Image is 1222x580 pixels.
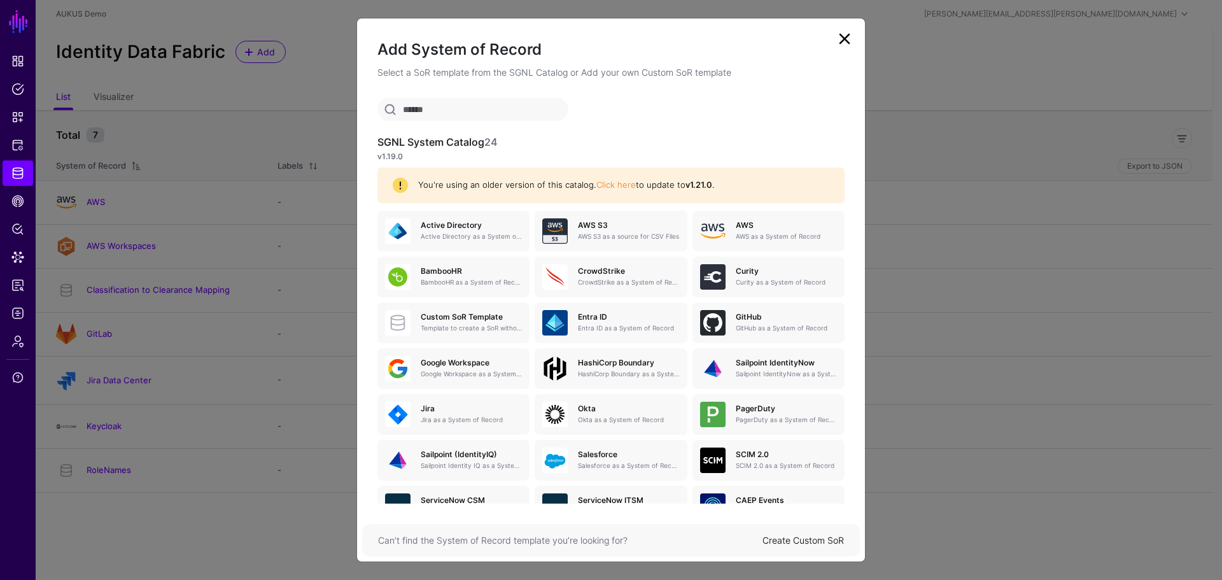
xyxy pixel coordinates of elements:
[685,180,712,190] strong: v1.21.0
[385,448,411,473] img: svg+xml;base64,PHN2ZyB3aWR0aD0iNjQiIGhlaWdodD0iNjQiIHZpZXdCb3g9IjAgMCA2NCA2NCIgZmlsbD0ibm9uZSIgeG...
[736,415,837,425] p: PagerDuty as a System of Record
[736,323,837,333] p: GitHub as a System of Record
[535,440,687,481] a: SalesforceSalesforce as a System of Record
[736,358,837,367] h5: Sailpoint IdentityNow
[535,257,687,297] a: CrowdStrikeCrowdStrike as a System of Record
[736,267,837,276] h5: Curity
[700,402,726,427] img: svg+xml;base64,PHN2ZyB3aWR0aD0iNjQiIGhlaWdodD0iNjQiIHZpZXdCb3g9IjAgMCA2NCA2NCIgZmlsbD0ibm9uZSIgeG...
[578,404,679,413] h5: Okta
[385,218,411,244] img: svg+xml;base64,PHN2ZyB3aWR0aD0iNjQiIGhlaWdodD0iNjQiIHZpZXdCb3g9IjAgMCA2NCA2NCIgZmlsbD0ibm9uZSIgeG...
[535,348,687,389] a: HashiCorp BoundaryHashiCorp Boundary as a System of Record
[700,264,726,290] img: svg+xml;base64,PHN2ZyB3aWR0aD0iNjQiIGhlaWdodD0iNjQiIHZpZXdCb3g9IjAgMCA2NCA2NCIgZmlsbD0ibm9uZSIgeG...
[578,450,679,459] h5: Salesforce
[421,313,522,322] h5: Custom SoR Template
[408,179,829,192] div: You're using an older version of this catalog. to update to .
[762,535,844,546] a: Create Custom SoR
[700,448,726,473] img: svg+xml;base64,PHN2ZyB3aWR0aD0iNjQiIGhlaWdodD0iNjQiIHZpZXdCb3g9IjAgMCA2NCA2NCIgZmlsbD0ibm9uZSIgeG...
[385,264,411,290] img: svg+xml;base64,PHN2ZyB3aWR0aD0iNjQiIGhlaWdodD0iNjQiIHZpZXdCb3g9IjAgMCA2NCA2NCIgZmlsbD0ibm9uZSIgeG...
[421,358,522,367] h5: Google Workspace
[377,486,530,527] a: ServiceNow CSMServiceNow CSM as a System of Record
[578,278,679,287] p: CrowdStrike as a System of Record
[421,323,522,333] p: Template to create a SoR without any entities, attributes or relationships. Once created, you can...
[736,232,837,241] p: AWS as a System of Record
[692,394,845,435] a: PagerDutyPagerDuty as a System of Record
[692,440,845,481] a: SCIM 2.0SCIM 2.0 as a System of Record
[421,232,522,241] p: Active Directory as a System of Record
[421,415,522,425] p: Jira as a System of Record
[377,136,845,148] h3: SGNL System Catalog
[692,486,845,527] a: CAEP EventsSSF CAEP Event Stream
[385,356,411,381] img: svg+xml;base64,PHN2ZyB3aWR0aD0iNjQiIGhlaWdodD0iNjQiIHZpZXdCb3g9IjAgMCA2NCA2NCIgZmlsbD0ibm9uZSIgeG...
[736,496,837,505] h5: CAEP Events
[377,39,845,60] h2: Add System of Record
[377,302,530,343] a: Custom SoR TemplateTemplate to create a SoR without any entities, attributes or relationships. On...
[700,310,726,336] img: svg+xml;base64,PHN2ZyB3aWR0aD0iNjQiIGhlaWdodD0iNjQiIHZpZXdCb3g9IjAgMCA2NCA2NCIgZmlsbD0ibm9uZSIgeG...
[736,369,837,379] p: Sailpoint IdentityNow as a System of Record
[578,313,679,322] h5: Entra ID
[377,394,530,435] a: JiraJira as a System of Record
[378,534,762,547] div: Can’t find the System of Record template you’re looking for?
[535,302,687,343] a: Entra IDEntra ID as a System of Record
[385,402,411,427] img: svg+xml;base64,PHN2ZyB3aWR0aD0iNjQiIGhlaWdodD0iNjQiIHZpZXdCb3g9IjAgMCA2NCA2NCIgZmlsbD0ibm9uZSIgeG...
[421,461,522,470] p: Sailpoint Identity IQ as a System of Record
[421,267,522,276] h5: BambooHR
[700,493,726,519] img: svg+xml;base64,PHN2ZyB3aWR0aD0iNjQiIGhlaWdodD0iNjQiIHZpZXdCb3g9IjAgMCA2NCA2NCIgZmlsbD0ibm9uZSIgeG...
[542,356,568,381] img: svg+xml;base64,PHN2ZyB4bWxucz0iaHR0cDovL3d3dy53My5vcmcvMjAwMC9zdmciIHdpZHRoPSIxMDBweCIgaGVpZ2h0PS...
[700,218,726,244] img: svg+xml;base64,PHN2ZyB4bWxucz0iaHR0cDovL3d3dy53My5vcmcvMjAwMC9zdmciIHhtbG5zOnhsaW5rPSJodHRwOi8vd3...
[736,450,837,459] h5: SCIM 2.0
[692,257,845,297] a: CurityCurity as a System of Record
[736,278,837,287] p: Curity as a System of Record
[535,211,687,251] a: AWS S3AWS S3 as a source for CSV Files
[421,369,522,379] p: Google Workspace as a System of Record
[578,358,679,367] h5: HashiCorp Boundary
[578,496,679,505] h5: ServiceNow ITSM
[377,440,530,481] a: Sailpoint (IdentityIQ)Sailpoint Identity IQ as a System of Record
[736,404,837,413] h5: PagerDuty
[736,221,837,230] h5: AWS
[700,356,726,381] img: svg+xml;base64,PHN2ZyB3aWR0aD0iNjQiIGhlaWdodD0iNjQiIHZpZXdCb3g9IjAgMCA2NCA2NCIgZmlsbD0ibm9uZSIgeG...
[542,493,568,519] img: svg+xml;base64,PHN2ZyB3aWR0aD0iNjQiIGhlaWdodD0iNjQiIHZpZXdCb3g9IjAgMCA2NCA2NCIgZmlsbD0ibm9uZSIgeG...
[736,461,837,470] p: SCIM 2.0 as a System of Record
[692,302,845,343] a: GitHubGitHub as a System of Record
[377,211,530,251] a: Active DirectoryActive Directory as a System of Record
[421,278,522,287] p: BambooHR as a System of Record
[421,496,522,505] h5: ServiceNow CSM
[578,461,679,470] p: Salesforce as a System of Record
[421,450,522,459] h5: Sailpoint (IdentityIQ)
[421,404,522,413] h5: Jira
[578,415,679,425] p: Okta as a System of Record
[578,221,679,230] h5: AWS S3
[385,493,411,519] img: svg+xml;base64,PHN2ZyB3aWR0aD0iNjQiIGhlaWdodD0iNjQiIHZpZXdCb3g9IjAgMCA2NCA2NCIgZmlsbD0ibm9uZSIgeG...
[542,264,568,290] img: svg+xml;base64,PHN2ZyB3aWR0aD0iNjQiIGhlaWdodD0iNjQiIHZpZXdCb3g9IjAgMCA2NCA2NCIgZmlsbD0ibm9uZSIgeG...
[377,152,403,161] strong: v1.19.0
[377,348,530,389] a: Google WorkspaceGoogle Workspace as a System of Record
[736,313,837,322] h5: GitHub
[692,211,845,251] a: AWSAWS as a System of Record
[535,486,687,527] a: ServiceNow ITSMServiceNow ITSM as a System of Record
[377,66,845,79] p: Select a SoR template from the SGNL Catalog or Add your own Custom SoR template
[578,369,679,379] p: HashiCorp Boundary as a System of Record
[578,267,679,276] h5: CrowdStrike
[578,323,679,333] p: Entra ID as a System of Record
[542,448,568,473] img: svg+xml;base64,PHN2ZyB3aWR0aD0iNjQiIGhlaWdodD0iNjQiIHZpZXdCb3g9IjAgMCA2NCA2NCIgZmlsbD0ibm9uZSIgeG...
[692,348,845,389] a: Sailpoint IdentityNowSailpoint IdentityNow as a System of Record
[535,394,687,435] a: OktaOkta as a System of Record
[596,180,636,190] a: Click here
[484,136,498,148] span: 24
[542,218,568,244] img: svg+xml;base64,PHN2ZyB3aWR0aD0iNjQiIGhlaWdodD0iNjQiIHZpZXdCb3g9IjAgMCA2NCA2NCIgZmlsbD0ibm9uZSIgeG...
[421,221,522,230] h5: Active Directory
[542,310,568,336] img: svg+xml;base64,PHN2ZyB3aWR0aD0iNjQiIGhlaWdodD0iNjQiIHZpZXdCb3g9IjAgMCA2NCA2NCIgZmlsbD0ibm9uZSIgeG...
[578,232,679,241] p: AWS S3 as a source for CSV Files
[377,257,530,297] a: BambooHRBambooHR as a System of Record
[542,402,568,427] img: svg+xml;base64,PHN2ZyB3aWR0aD0iNjQiIGhlaWdodD0iNjQiIHZpZXdCb3g9IjAgMCA2NCA2NCIgZmlsbD0ibm9uZSIgeG...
